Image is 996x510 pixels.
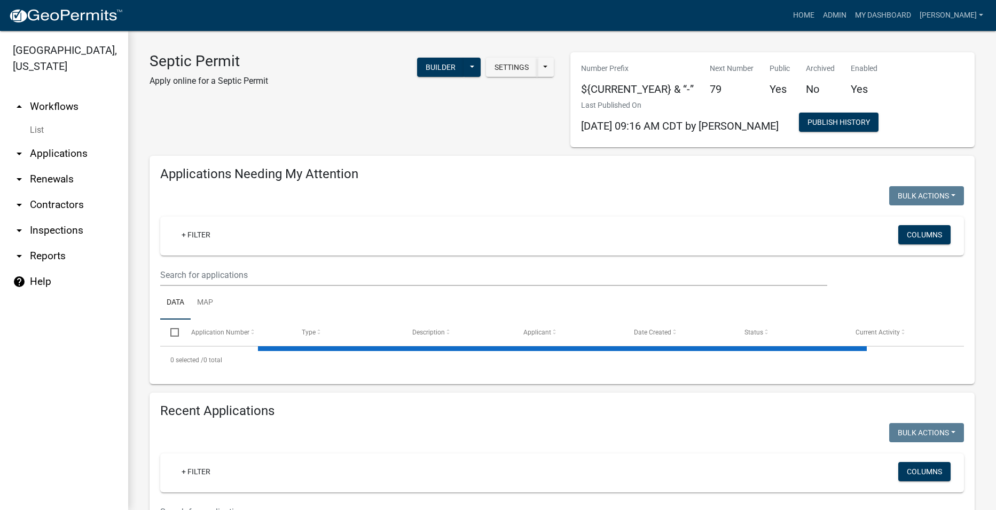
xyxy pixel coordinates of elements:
[634,329,671,336] span: Date Created
[292,320,402,345] datatable-header-cell: Type
[581,119,779,132] span: [DATE] 09:16 AM CDT by [PERSON_NAME]
[799,119,879,127] wm-modal-confirm: Workflow Publish History
[160,320,181,345] datatable-header-cell: Select
[744,329,763,336] span: Status
[13,224,26,237] i: arrow_drop_down
[581,100,779,111] p: Last Published On
[581,83,694,95] h5: ${CURRENT_YEAR} & “-”
[799,113,879,132] button: Publish History
[710,83,754,95] h5: 79
[160,403,964,419] h4: Recent Applications
[581,63,694,74] p: Number Prefix
[13,100,26,113] i: arrow_drop_up
[523,329,551,336] span: Applicant
[160,347,964,373] div: 0 total
[302,329,316,336] span: Type
[173,225,219,244] a: + Filter
[845,320,956,345] datatable-header-cell: Current Activity
[806,63,835,74] p: Archived
[770,83,790,95] h5: Yes
[160,286,191,320] a: Data
[898,225,951,244] button: Columns
[851,5,915,26] a: My Dashboard
[513,320,624,345] datatable-header-cell: Applicant
[789,5,819,26] a: Home
[173,462,219,481] a: + Filter
[889,186,964,205] button: Bulk Actions
[170,356,203,364] span: 0 selected /
[181,320,291,345] datatable-header-cell: Application Number
[915,5,987,26] a: [PERSON_NAME]
[898,462,951,481] button: Columns
[819,5,851,26] a: Admin
[806,83,835,95] h5: No
[624,320,734,345] datatable-header-cell: Date Created
[851,63,877,74] p: Enabled
[770,63,790,74] p: Public
[856,329,900,336] span: Current Activity
[417,58,464,77] button: Builder
[191,286,219,320] a: Map
[734,320,845,345] datatable-header-cell: Status
[150,52,268,70] h3: Septic Permit
[13,198,26,211] i: arrow_drop_down
[150,75,268,87] p: Apply online for a Septic Permit
[402,320,513,345] datatable-header-cell: Description
[13,275,26,288] i: help
[13,147,26,160] i: arrow_drop_down
[160,166,964,182] h4: Applications Needing My Attention
[13,250,26,262] i: arrow_drop_down
[191,329,249,336] span: Application Number
[13,173,26,186] i: arrow_drop_down
[889,423,964,442] button: Bulk Actions
[851,83,877,95] h5: Yes
[412,329,445,336] span: Description
[710,63,754,74] p: Next Number
[160,264,827,286] input: Search for applications
[486,58,537,77] button: Settings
